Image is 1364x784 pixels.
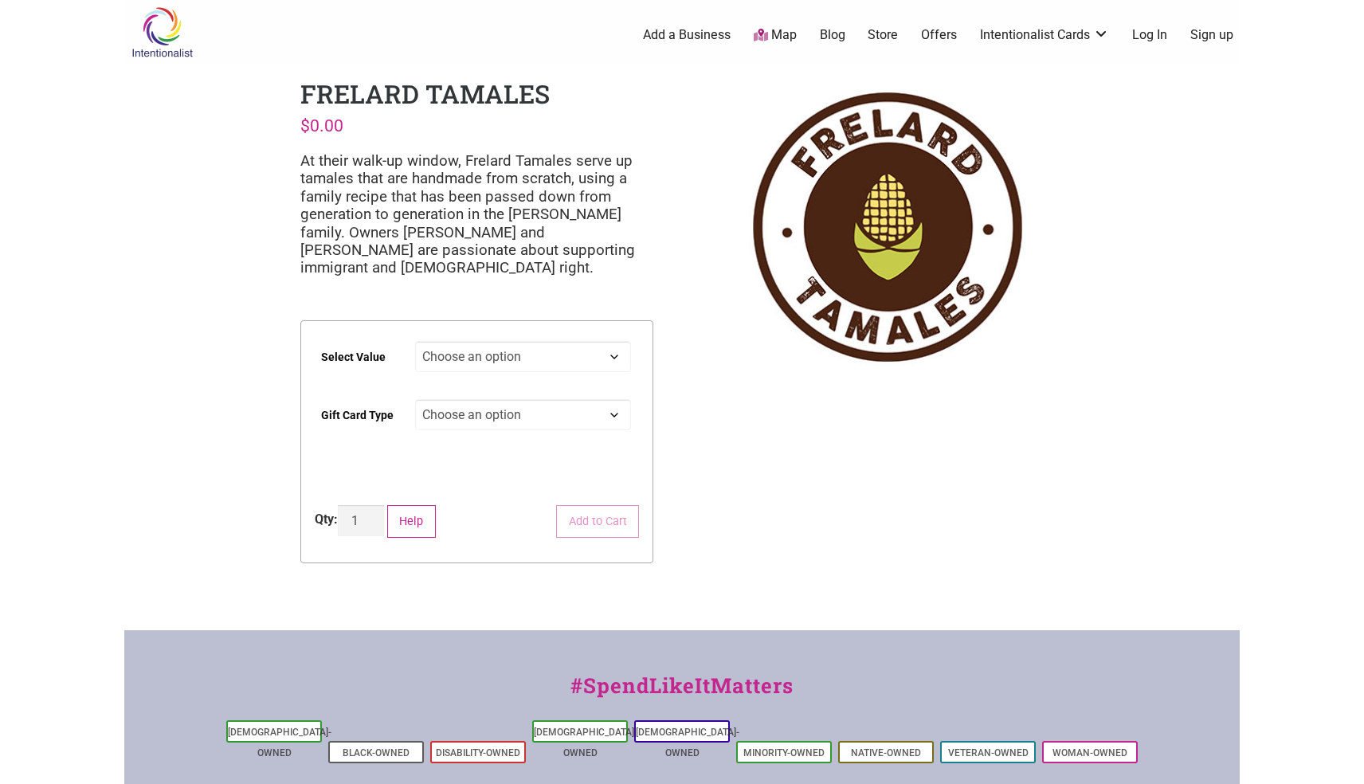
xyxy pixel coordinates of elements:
img: Frelard Tamales logo [711,76,1064,378]
button: Add to Cart [556,505,639,538]
button: Help [387,505,436,538]
a: Minority-Owned [743,747,825,759]
a: Offers [921,26,957,44]
a: Store [868,26,898,44]
span: $ [300,116,310,135]
a: [DEMOGRAPHIC_DATA]-Owned [228,727,331,759]
img: Intentionalist [124,6,200,58]
a: Native-Owned [851,747,921,759]
label: Select Value [321,339,386,375]
a: Blog [820,26,845,44]
a: Sign up [1190,26,1233,44]
a: [DEMOGRAPHIC_DATA]-Owned [534,727,637,759]
a: Intentionalist Cards [980,26,1109,44]
a: Add a Business [643,26,731,44]
div: Qty: [315,510,338,529]
label: Gift Card Type [321,398,394,433]
a: Disability-Owned [436,747,520,759]
a: Log In [1132,26,1167,44]
a: Woman-Owned [1052,747,1127,759]
p: At their walk-up window, Frelard Tamales serve up tamales that are handmade from scratch, using a... [300,152,653,277]
bdi: 0.00 [300,116,343,135]
h1: Frelard Tamales [300,76,550,111]
a: Black-Owned [343,747,410,759]
a: Map [754,26,797,45]
div: #SpendLikeItMatters [124,670,1240,717]
input: Product quantity [338,505,384,536]
a: Veteran-Owned [948,747,1029,759]
a: [DEMOGRAPHIC_DATA]-Owned [636,727,739,759]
